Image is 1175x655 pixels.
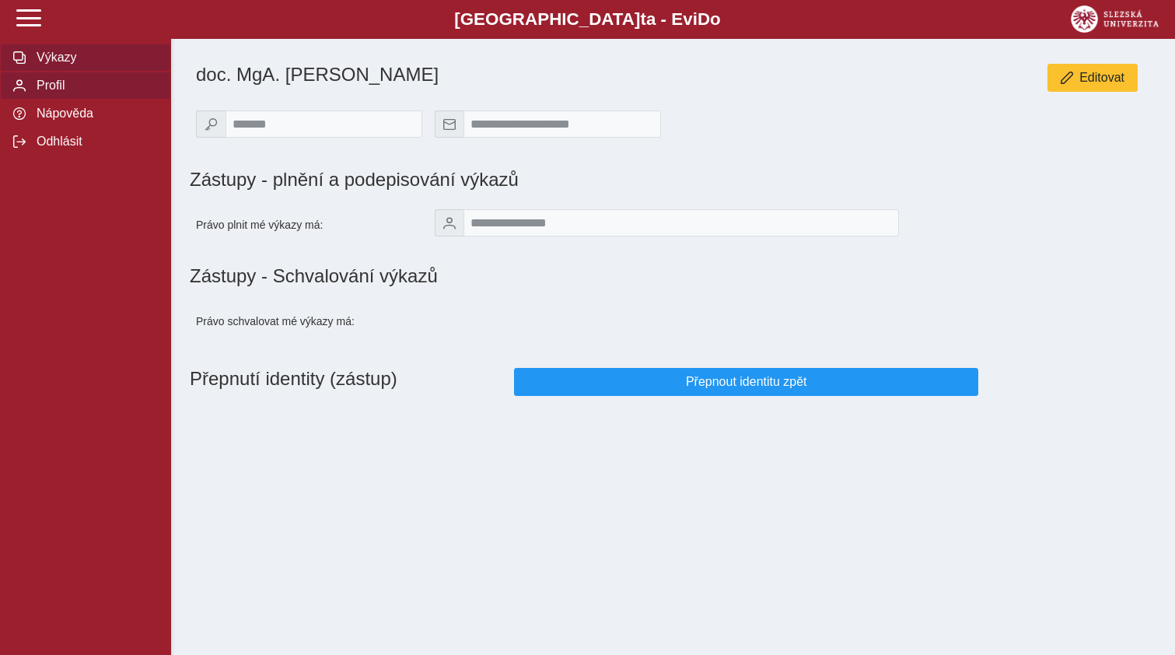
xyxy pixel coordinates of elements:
span: Výkazy [32,51,158,65]
span: Nápověda [32,107,158,121]
h1: Zástupy - Schvalování výkazů [190,265,1156,287]
span: Přepnout identitu zpět [527,375,966,389]
span: Profil [32,79,158,93]
span: Odhlásit [32,135,158,149]
img: logo_web_su.png [1071,5,1159,33]
button: Přepnout identitu zpět [514,368,979,396]
h1: Přepnutí identity (zástup) [190,362,508,402]
div: Právo schvalovat mé výkazy má: [190,299,428,343]
span: t [640,9,645,29]
span: D [698,9,710,29]
div: Právo plnit mé výkazy má: [190,203,428,247]
b: [GEOGRAPHIC_DATA] a - Evi [47,9,1128,30]
button: Editovat [1047,64,1138,92]
h1: Zástupy - plnění a podepisování výkazů [190,169,820,191]
h1: doc. MgA. [PERSON_NAME] [196,64,820,86]
span: Editovat [1079,71,1124,85]
span: o [710,9,721,29]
